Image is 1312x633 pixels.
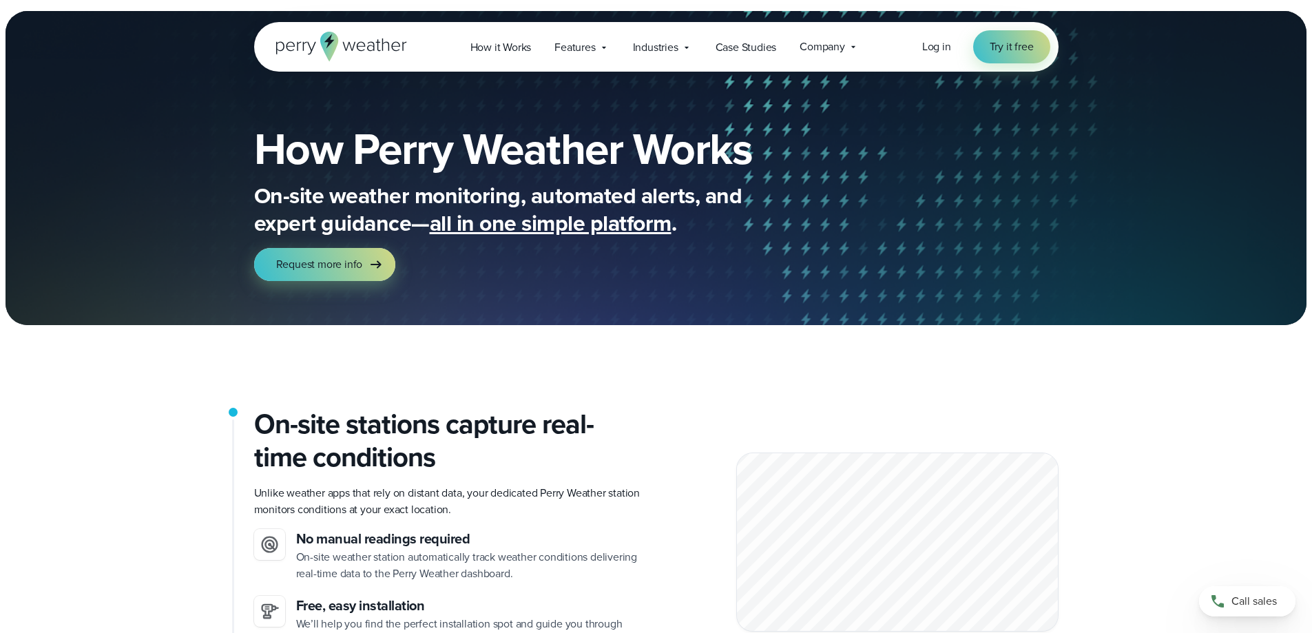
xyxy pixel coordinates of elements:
[254,127,852,171] h1: How Perry Weather Works
[1199,586,1295,616] a: Call sales
[922,39,951,54] span: Log in
[716,39,777,56] span: Case Studies
[554,39,595,56] span: Features
[296,529,645,549] h3: No manual readings required
[800,39,845,55] span: Company
[254,182,805,237] p: On-site weather monitoring, automated alerts, and expert guidance— .
[1231,593,1277,610] span: Call sales
[296,596,645,616] h3: Free, easy installation
[254,485,645,518] p: Unlike weather apps that rely on distant data, your dedicated Perry Weather station monitors cond...
[254,248,396,281] a: Request more info
[922,39,951,55] a: Log in
[296,549,645,582] p: On-site weather station automatically track weather conditions delivering real-time data to the P...
[990,39,1034,55] span: Try it free
[276,256,363,273] span: Request more info
[459,33,543,61] a: How it Works
[470,39,532,56] span: How it Works
[430,207,671,240] span: all in one simple platform
[704,33,789,61] a: Case Studies
[633,39,678,56] span: Industries
[254,408,645,474] h2: On-site stations capture real-time conditions
[973,30,1050,63] a: Try it free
